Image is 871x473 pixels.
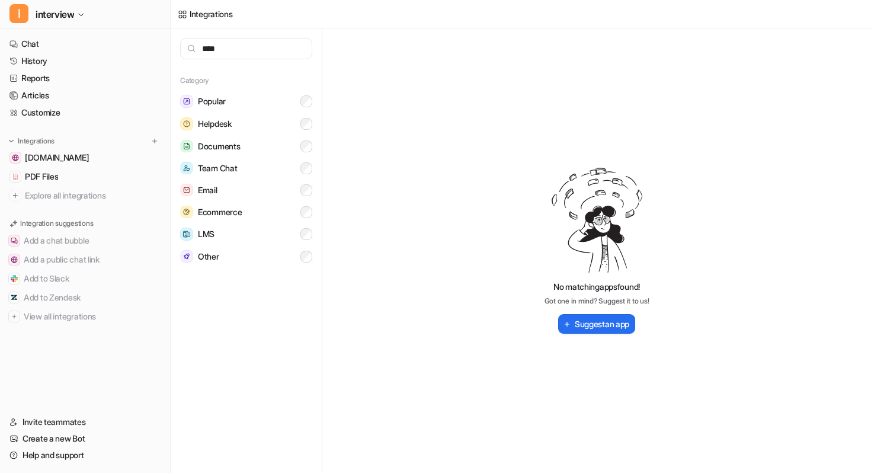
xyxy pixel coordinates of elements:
[5,87,165,104] a: Articles
[180,206,193,218] img: Ecommerce
[545,295,649,307] p: Got one in mind? Suggest it to us!
[5,187,165,204] a: Explore all integrations
[25,152,89,164] span: [DOMAIN_NAME]
[7,137,15,145] img: expand menu
[180,162,193,174] img: Team Chat
[5,70,165,87] a: Reports
[25,171,58,183] span: PDF Files
[25,186,161,205] span: Explore all integrations
[20,218,93,229] p: Integration suggestions
[5,149,165,166] a: en.wikipedia.org[DOMAIN_NAME]
[190,8,233,20] div: Integrations
[5,307,165,326] button: View all integrationsView all integrations
[11,256,18,263] img: Add a public chat link
[198,184,217,196] span: Email
[11,294,18,301] img: Add to Zendesk
[180,135,312,157] button: DocumentsDocuments
[11,237,18,244] img: Add a chat bubble
[5,104,165,121] a: Customize
[198,140,240,152] span: Documents
[180,179,312,201] button: EmailEmail
[150,137,159,145] img: menu_add.svg
[198,118,232,130] span: Helpdesk
[180,223,312,245] button: LMSLMS
[5,414,165,430] a: Invite teammates
[180,76,312,85] h5: Category
[12,173,19,180] img: PDF Files
[198,162,237,174] span: Team Chat
[5,36,165,52] a: Chat
[11,275,18,282] img: Add to Slack
[12,154,19,161] img: en.wikipedia.org
[180,113,312,135] button: HelpdeskHelpdesk
[5,231,165,250] button: Add a chat bubbleAdd a chat bubble
[198,206,242,218] span: Ecommerce
[180,157,312,179] button: Team ChatTeam Chat
[5,288,165,307] button: Add to ZendeskAdd to Zendesk
[18,136,55,146] p: Integrations
[180,228,193,241] img: LMS
[198,95,226,107] span: Popular
[178,8,233,20] a: Integrations
[5,135,58,147] button: Integrations
[180,117,193,130] img: Helpdesk
[558,314,635,334] button: Suggestan app
[5,430,165,447] a: Create a new Bot
[180,90,312,113] button: PopularPopular
[180,245,312,267] button: OtherOther
[180,250,193,263] img: Other
[5,168,165,185] a: PDF FilesPDF Files
[198,251,219,263] span: Other
[5,250,165,269] button: Add a public chat linkAdd a public chat link
[36,6,74,23] span: interview
[5,269,165,288] button: Add to SlackAdd to Slack
[9,190,21,202] img: explore all integrations
[553,281,640,293] p: No matching apps found!
[180,184,193,196] img: Email
[180,95,193,108] img: Popular
[11,313,18,320] img: View all integrations
[198,228,214,240] span: LMS
[180,201,312,223] button: EcommerceEcommerce
[180,140,193,152] img: Documents
[5,53,165,69] a: History
[5,447,165,464] a: Help and support
[9,4,28,23] span: I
